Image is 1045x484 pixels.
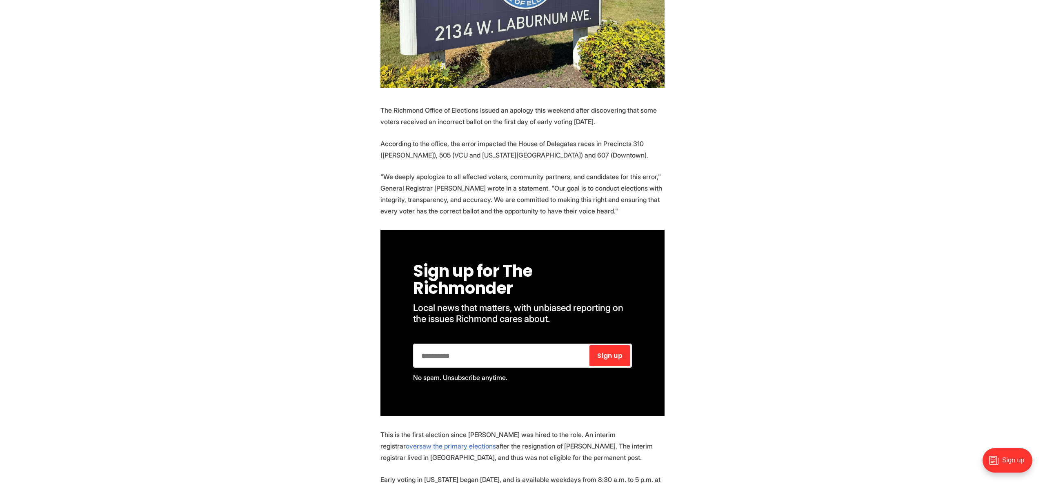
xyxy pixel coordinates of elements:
[406,442,496,450] a: oversaw the primary elections
[589,345,630,366] button: Sign up
[597,353,622,359] span: Sign up
[413,260,536,300] span: Sign up for The Richmonder
[380,171,665,217] p: "We deeply apologize to all affected voters, community partners, and candidates for this error," ...
[380,429,665,463] p: This is the first election since [PERSON_NAME] was hired to the role. An interim registrar after ...
[413,373,507,382] span: No spam. Unsubscribe anytime.
[380,138,665,161] p: According to the office, the error impacted the House of Delegates races in Precincts 310 ([PERSO...
[413,302,625,324] span: Local news that matters, with unbiased reporting on the issues Richmond cares about.
[976,444,1045,484] iframe: portal-trigger
[380,104,665,127] p: The Richmond Office of Elections issued an apology this weekend after discovering that some voter...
